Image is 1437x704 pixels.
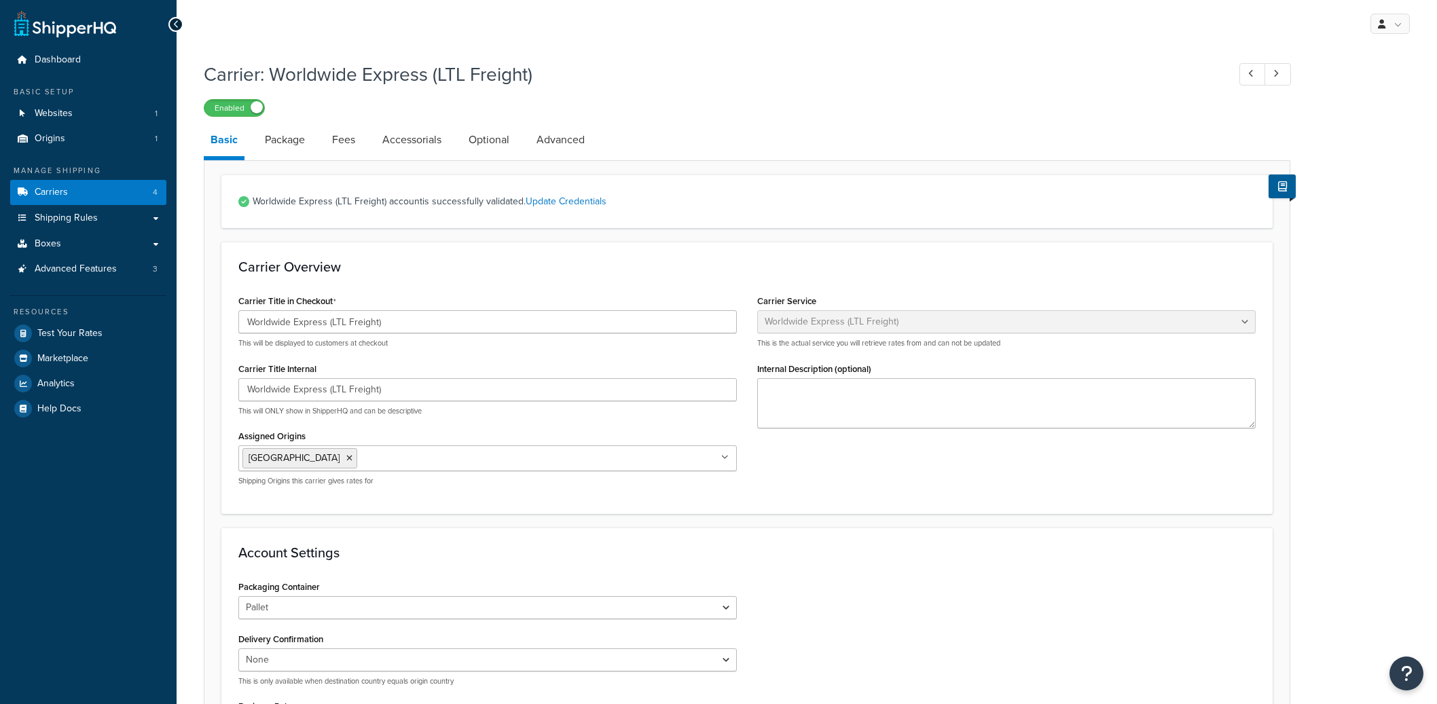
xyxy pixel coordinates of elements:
label: Delivery Confirmation [238,634,323,644]
p: This is only available when destination country equals origin country [238,676,737,686]
div: Resources [10,306,166,318]
span: Origins [35,133,65,145]
span: Test Your Rates [37,328,103,339]
a: Next Record [1265,63,1291,86]
span: Worldwide Express (LTL Freight) account is successfully validated. [253,192,1256,211]
span: Websites [35,108,73,119]
span: 1 [155,133,158,145]
span: Marketplace [37,353,88,365]
label: Carrier Service [757,296,816,306]
label: Carrier Title Internal [238,364,316,374]
a: Marketplace [10,346,166,371]
a: Fees [325,124,362,156]
h1: Carrier: Worldwide Express (LTL Freight) [204,61,1214,88]
a: Websites1 [10,101,166,126]
label: Internal Description (optional) [757,364,871,374]
a: Accessorials [376,124,448,156]
a: Shipping Rules [10,206,166,231]
a: Package [258,124,312,156]
span: Carriers [35,187,68,198]
button: Open Resource Center [1389,656,1423,690]
label: Enabled [204,100,264,116]
h3: Account Settings [238,545,1256,560]
label: Assigned Origins [238,431,306,441]
span: Advanced Features [35,263,117,275]
span: [GEOGRAPHIC_DATA] [249,451,340,465]
a: Analytics [10,371,166,396]
span: 4 [153,187,158,198]
a: Dashboard [10,48,166,73]
a: Advanced Features3 [10,257,166,282]
span: Help Docs [37,403,81,415]
p: This is the actual service you will retrieve rates from and can not be updated [757,338,1256,348]
span: Dashboard [35,54,81,66]
a: Boxes [10,231,166,257]
span: Shipping Rules [35,212,98,224]
a: Origins1 [10,126,166,151]
a: Basic [204,124,244,160]
a: Update Credentials [526,194,606,208]
li: Advanced Features [10,257,166,282]
label: Packaging Container [238,582,320,592]
p: Shipping Origins this carrier gives rates for [238,476,737,486]
a: Test Your Rates [10,321,166,346]
li: Websites [10,101,166,126]
li: Carriers [10,180,166,205]
span: 1 [155,108,158,119]
h3: Carrier Overview [238,259,1256,274]
button: Show Help Docs [1269,174,1296,198]
div: Basic Setup [10,86,166,98]
label: Carrier Title in Checkout [238,296,336,307]
a: Optional [462,124,516,156]
span: Boxes [35,238,61,250]
p: This will ONLY show in ShipperHQ and can be descriptive [238,406,737,416]
p: This will be displayed to customers at checkout [238,338,737,348]
a: Advanced [530,124,592,156]
li: Origins [10,126,166,151]
span: 3 [153,263,158,275]
a: Help Docs [10,396,166,421]
span: Analytics [37,378,75,390]
div: Manage Shipping [10,165,166,177]
a: Previous Record [1239,63,1266,86]
a: Carriers4 [10,180,166,205]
